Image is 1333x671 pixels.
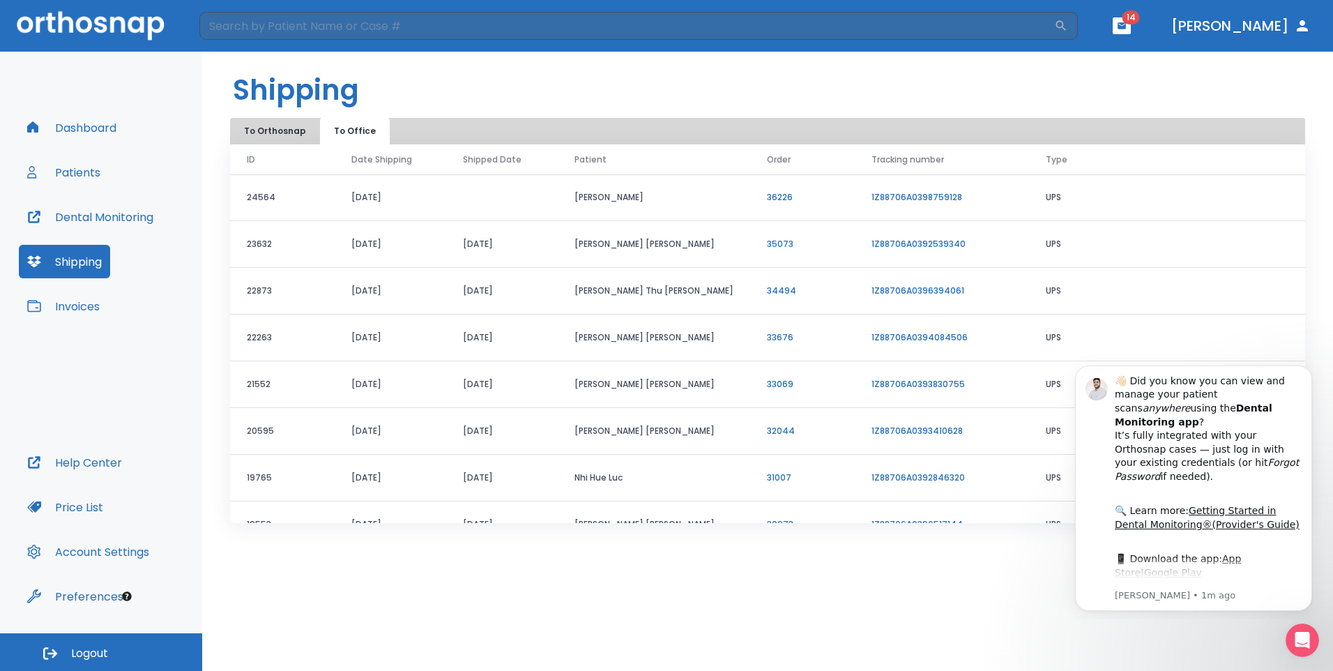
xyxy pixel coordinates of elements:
div: tabs [233,118,393,144]
span: ID [247,153,255,166]
h1: Shipping [233,69,359,111]
td: UPS [1029,455,1305,502]
span: Tracking number [871,153,944,166]
span: Shipped Date [463,153,521,166]
td: 23632 [230,221,335,268]
td: [DATE] [335,174,446,221]
a: Account Settings [19,535,158,568]
td: [DATE] [335,361,446,408]
td: [DATE] [335,502,446,548]
div: Tooltip anchor [121,590,133,603]
td: [PERSON_NAME] [PERSON_NAME] [558,221,750,268]
a: 1Z88706A0393830755 [871,378,965,390]
span: Date Shipping [351,153,412,166]
button: Patients [19,156,109,189]
button: Preferences [19,580,132,613]
a: 32044 [767,425,795,437]
a: App Store [61,200,187,225]
td: 22873 [230,268,335,315]
button: To Orthosnap [233,118,317,144]
a: 1Z88706A0392846320 [871,472,965,483]
a: 36226 [767,191,793,203]
td: [DATE] [335,315,446,361]
td: UPS [1029,174,1305,221]
input: Search by Patient Name or Case # [199,12,1054,40]
a: 1Z88706A0398759128 [871,191,962,203]
button: Invoices [19,289,108,323]
a: 33069 [767,378,793,390]
button: Dental Monitoring [19,200,162,234]
a: 35073 [767,238,793,250]
td: 21552 [230,361,335,408]
button: To Office [320,118,390,144]
td: [DATE] [446,361,558,408]
td: 20595 [230,408,335,455]
td: 24564 [230,174,335,221]
td: [PERSON_NAME] [PERSON_NAME] [558,315,750,361]
button: Price List [19,490,112,524]
a: 31007 [767,472,791,483]
iframe: Intercom notifications message [1054,353,1333,619]
td: UPS [1029,315,1305,361]
td: 22263 [230,315,335,361]
button: [PERSON_NAME] [1166,13,1316,38]
td: [DATE] [446,502,558,548]
td: UPS [1029,221,1305,268]
td: [PERSON_NAME] [558,174,750,221]
td: UPS [1029,408,1305,455]
td: [PERSON_NAME] [PERSON_NAME] [558,502,750,548]
a: 33676 [767,331,793,343]
span: Logout [71,646,108,661]
a: 1Z88706A0390517144 [871,518,963,530]
span: Order [767,153,791,166]
td: [DATE] [446,455,558,502]
iframe: Intercom live chat [1286,624,1319,657]
a: 1Z88706A0396394061 [871,285,964,296]
span: 14 [1122,10,1140,24]
a: 1Z88706A0392539340 [871,238,966,250]
td: [DATE] [446,221,558,268]
span: Patient [574,153,607,166]
td: [DATE] [446,408,558,455]
td: [PERSON_NAME] [PERSON_NAME] [558,361,750,408]
button: Help Center [19,446,130,479]
img: Orthosnap [17,11,165,40]
td: UPS [1029,361,1305,408]
td: [DATE] [446,268,558,315]
span: Type [1046,153,1067,166]
td: [PERSON_NAME] [PERSON_NAME] [558,408,750,455]
td: [DATE] [446,315,558,361]
td: [DATE] [335,408,446,455]
td: UPS [1029,268,1305,315]
div: 📱 Download the app: | ​ Let us know if you need help getting started! [61,199,247,268]
td: 19553 [230,502,335,548]
p: Message from Mohammed, sent 1m ago [61,236,247,249]
td: [DATE] [335,455,446,502]
a: Google Play [90,214,148,225]
a: 1Z88706A0393410628 [871,425,963,437]
td: 19765 [230,455,335,502]
td: [DATE] [335,221,446,268]
button: Dashboard [19,111,125,144]
td: [DATE] [335,268,446,315]
a: 30973 [767,518,793,530]
td: UPS [1029,502,1305,548]
a: 34494 [767,285,796,296]
button: Shipping [19,245,110,278]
